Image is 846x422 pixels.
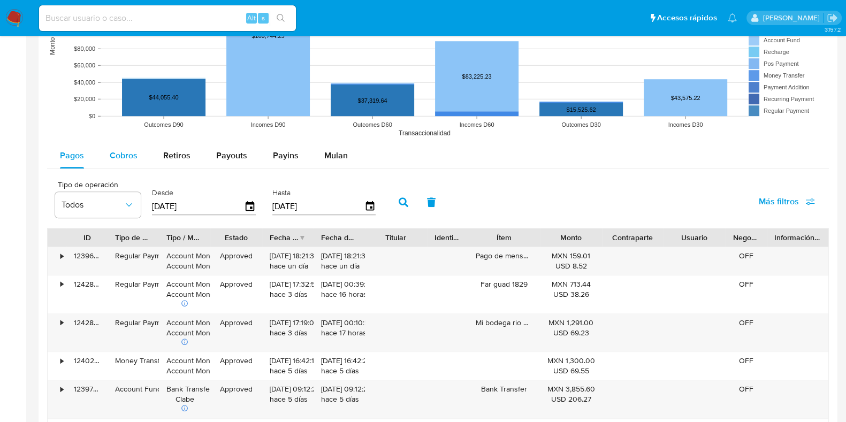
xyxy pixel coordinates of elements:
[827,12,838,24] a: Salir
[270,11,292,26] button: search-icon
[657,12,717,24] span: Accesos rápidos
[247,13,256,23] span: Alt
[763,13,823,23] p: alan.cervantesmartinez@mercadolibre.com.mx
[39,11,296,25] input: Buscar usuario o caso...
[728,13,737,22] a: Notificaciones
[262,13,265,23] span: s
[824,25,841,34] span: 3.157.2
